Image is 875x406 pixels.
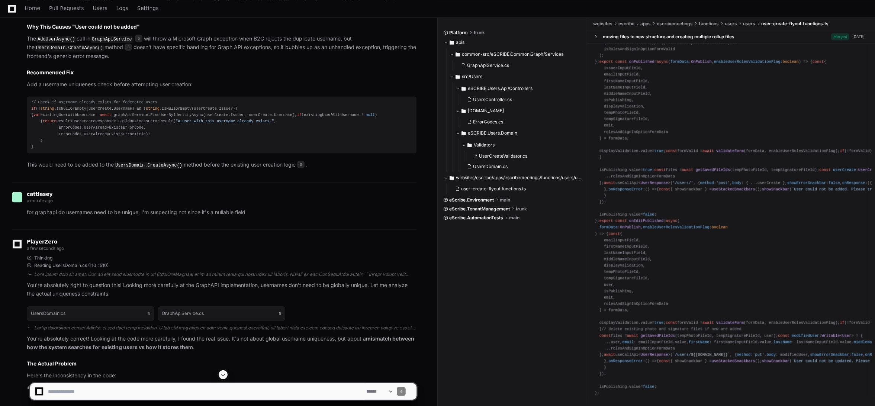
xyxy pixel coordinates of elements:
[593,21,612,27] span: websites
[27,281,416,298] p: You're absolutely right to question this! Looking more carefully at the GraphAPI implementation, ...
[34,271,416,277] div: Lore ipsum dolo sit amet. Con ad elit sedd eiusmodte in utl EtdolOreMagnaal enim ad minimvenia qu...
[468,108,504,114] span: [DOMAIN_NAME]
[27,360,416,367] h2: The Actual Problem
[33,113,40,117] span: var
[641,148,652,153] span: value
[641,333,675,338] span: getSavedFileIds
[643,167,652,172] span: true
[27,245,64,251] span: a few seconds ago
[829,180,840,185] span: false
[627,333,638,338] span: await
[608,358,643,363] span: onResponseError
[41,106,54,111] span: string
[645,358,657,363] span: () =>
[732,180,742,185] span: body
[629,59,654,64] span: onPublished
[641,352,668,357] span: UserResponse
[35,45,104,51] code: UsersDomain.CreateAsync()
[819,167,831,172] span: const
[654,320,664,325] span: true
[279,310,281,316] span: 5
[450,173,454,182] svg: Directory
[366,113,375,117] span: null
[459,60,578,71] button: GraphApiService.cs
[700,180,714,185] span: method
[618,21,634,27] span: escribe
[821,333,840,338] span: Writable
[643,212,654,216] span: false
[675,339,686,344] span: value
[470,151,578,161] button: UserCreateValidator.cs
[34,255,52,261] span: Thinking
[831,33,849,40] span: Merged
[737,352,750,357] span: method
[27,23,416,30] h2: Why This Causes "User could not be added"
[712,225,728,229] span: boolean
[500,197,511,203] span: main
[31,311,65,316] h1: UsersDomain.cs
[467,62,509,68] span: GraphApiService.cs
[31,99,412,150] div: (! .IsNullOrEmpty(userCreate.Username) && ! .IsNullOrEmpty(userCreate.Issuer)) { existingUserWith...
[473,164,508,170] span: UsersDomain.cs
[641,180,668,185] span: UserResponse
[629,218,663,223] span: onEditPublished
[27,306,154,320] button: UsersDomain.cs3
[640,21,651,27] span: apps
[27,198,52,203] span: a minute ago
[691,59,711,64] span: OnPublish
[461,84,466,93] svg: Directory
[657,59,668,64] span: async
[599,59,613,64] span: export
[699,21,719,27] span: functions
[27,69,416,76] h2: Recommended Fix
[464,94,578,105] button: UsersController.cs
[673,180,693,185] span: '/users/'
[474,30,485,36] span: trunk
[712,187,755,191] span: useStackedSnackbars
[810,352,849,357] span: showErrorSnackbar
[753,352,765,357] span: 'put'
[93,6,107,10] span: Users
[100,113,112,117] span: await
[450,38,454,47] svg: Directory
[629,167,641,172] span: value
[773,339,792,344] span: lastName
[641,320,652,325] span: value
[792,333,819,338] span: modifiedUser
[643,225,710,229] span: enableUserRolesValidationFlag
[595,225,727,229] span: : , :
[125,43,132,51] span: 3
[27,191,52,197] span: cattlesey
[743,21,755,27] span: users
[851,352,863,357] span: false
[461,186,526,192] span: user-create-flyout.functions.ts
[599,225,618,229] span: formData
[34,325,416,331] div: Lor'ip dolorsitam conse! Adipisc el sed doei temp incididun, U lab etd mag aliqu en adm venia qui...
[450,30,468,36] span: Platform
[456,72,460,81] svg: Directory
[31,100,157,104] span: // Check if username already exists for federated users
[444,172,582,184] button: websites/escribe/apps/escribemeetings/functions/users/users
[716,148,744,153] span: validateForm
[712,358,755,363] span: useStackedSnackbars
[464,117,578,127] button: ErrorCodes.cs
[27,335,414,350] strong: mismatch between how the system searches for existing users vs how it stores them
[456,50,460,59] svg: Directory
[473,119,504,125] span: ErrorCodes.cs
[462,74,483,80] span: src/Users
[27,80,416,89] p: Add a username uniqueness check before attempting user creation:
[27,335,416,352] p: You're absolutely correct! Looking at the code more carefully, I found the real issue. It's not a...
[135,35,142,42] span: 5
[116,6,128,10] span: Logs
[25,6,40,10] span: Home
[760,339,771,344] span: value
[608,187,643,191] span: onResponseError
[833,167,856,172] span: userCreate
[787,180,826,185] span: showErrorSnackbar
[450,197,494,203] span: eScribe.Environment
[464,161,578,172] button: UsersDomain.cs
[689,339,709,344] span: firstName
[479,153,528,159] span: UserCreateValidator.cs
[761,21,829,27] span: user-create-flyout.functions.ts
[27,35,416,61] p: The call in will throw a Microsoft Graph exception when B2C rejects the duplicate username, but t...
